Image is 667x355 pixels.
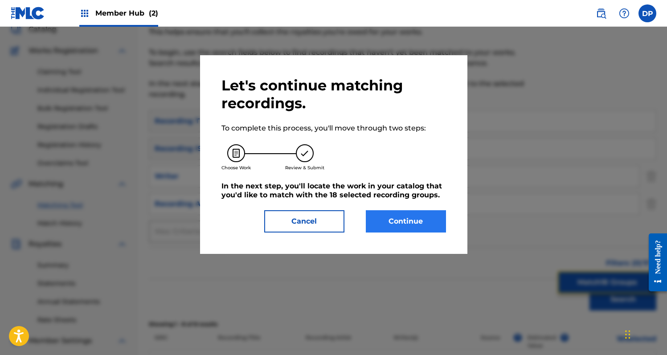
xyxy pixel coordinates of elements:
p: Choose Work [221,164,251,171]
img: help [619,8,630,19]
button: Continue [366,210,446,233]
span: Member Hub [95,8,158,18]
iframe: Resource Center [642,226,667,298]
button: Cancel [264,210,344,233]
p: To complete this process, you'll move through two steps: [221,123,446,134]
img: Top Rightsholders [79,8,90,19]
iframe: Chat Widget [622,312,667,355]
img: MLC Logo [11,7,45,20]
span: (2) [149,9,158,17]
h2: Let's continue matching recordings. [221,77,446,112]
div: User Menu [638,4,656,22]
div: Drag [625,321,630,348]
div: Help [615,4,633,22]
h5: In the next step, you'll locate the work in your catalog that you'd like to match with the 18 sel... [221,182,446,200]
img: 26af456c4569493f7445.svg [227,144,245,162]
a: Public Search [592,4,610,22]
p: Review & Submit [285,164,324,171]
img: search [596,8,606,19]
img: 173f8e8b57e69610e344.svg [296,144,314,162]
